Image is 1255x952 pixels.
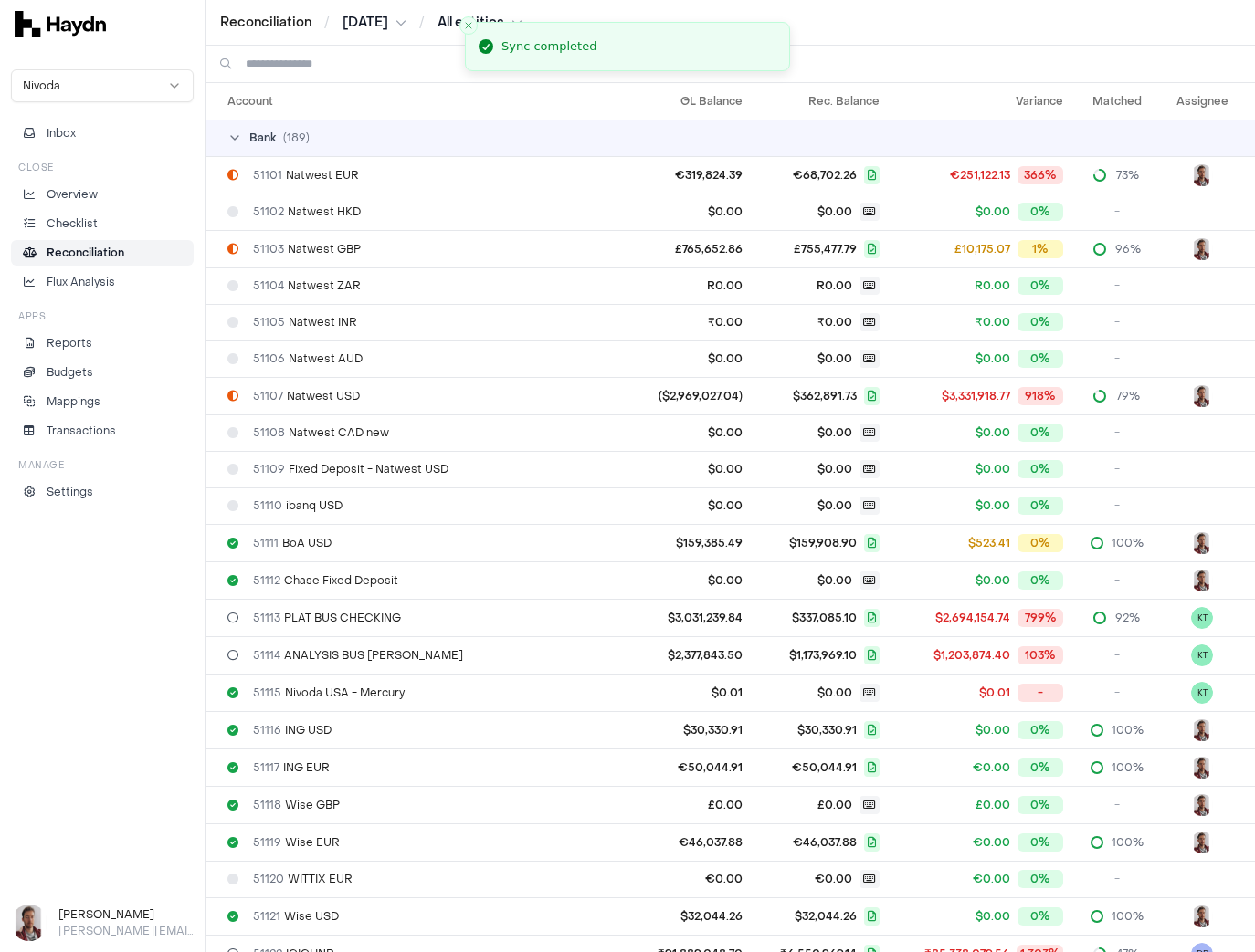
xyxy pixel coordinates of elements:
[253,685,281,700] span: 51115
[47,423,116,439] p: Transactions
[950,168,1010,183] span: €251,122.13
[253,760,279,775] span: 51117
[253,760,330,775] span: ING EUR
[47,484,93,500] p: Settings
[253,685,405,700] span: Nivoda USA - Mercury
[253,168,282,183] span: 51101
[1018,277,1063,295] div: 0%
[1114,168,1142,183] span: 73%
[817,573,852,588] span: $0.00
[253,798,281,812] span: 51118
[942,389,1010,403] span: $3,331,918.77
[1018,166,1063,184] div: 366%
[615,340,750,377] td: $0.00
[979,685,1010,700] span: $0.01
[253,648,280,663] span: 51114
[1112,835,1144,850] span: 100%
[47,186,98,203] p: Overview
[1191,794,1213,816] button: JP Smit
[615,267,750,304] td: R0.00
[1112,536,1144,550] span: 100%
[253,723,281,738] span: 51116
[793,168,857,183] span: €68,702.26
[1018,350,1063,368] div: 0%
[1018,907,1063,926] div: 0%
[976,798,1010,812] span: £0.00
[615,156,750,194] td: €319,824.39
[253,611,401,625] span: PLAT BUS CHECKING
[253,462,448,476] span: Fixed Deposit - Natwest USD
[459,16,478,35] button: Close toast
[501,37,596,56] div: Sync completed
[976,351,1010,366] span: $0.00
[973,835,1010,850] span: €0.00
[253,389,360,403] span: Natwest USD
[253,835,281,850] span: 51119
[615,414,750,451] td: $0.00
[1018,534,1063,552] div: 0%
[283,131,310,145] span: ( 189 )
[976,498,1010,513] span: $0.00
[1191,719,1213,741] img: JP Smit
[1018,424,1063,442] div: 0%
[615,524,750,561] td: $159,385.49
[615,230,750,267] td: £765,652.86
[11,418,194,444] a: Transactions
[976,909,1010,924] span: $0.00
[1191,238,1213,260] img: JP Smit
[18,309,46,323] h3: Apps
[253,315,285,330] span: 51105
[253,536,332,550] span: BoA USD
[11,240,194,266] a: Reconciliation
[817,425,852,440] span: $0.00
[1018,870,1063,888] div: 0%
[1114,462,1120,476] span: -
[11,479,194,505] a: Settings
[615,748,750,786] td: €50,044.91
[253,872,353,886] span: WITTIX EUR
[47,274,115,290] p: Flux Analysis
[1114,498,1120,513] span: -
[1114,315,1120,330] span: -
[11,182,194,207] a: Overview
[976,425,1010,440] span: $0.00
[973,760,1010,775] span: €0.00
[615,636,750,674] td: $2,377,843.50
[976,462,1010,476] span: $0.00
[11,905,47,941] img: JP Smit
[253,909,339,924] span: Wise USD
[253,872,284,886] span: 51120
[976,573,1010,588] span: $0.00
[1191,644,1213,666] span: KT
[1191,757,1213,779] img: JP Smit
[793,389,857,403] span: $362,891.73
[615,487,750,524] td: $0.00
[973,872,1010,886] span: €0.00
[47,393,100,410] p: Mappings
[438,14,522,32] button: All entities
[1191,832,1213,853] button: JP Smit
[253,278,361,293] span: Natwest ZAR
[1018,460,1063,478] div: 0%
[253,425,389,440] span: Natwest CAD new
[750,83,886,120] th: Rec. Balance
[11,389,194,414] a: Mappings
[976,204,1010,219] span: $0.00
[1018,609,1063,627] div: 799%
[1114,425,1120,440] span: -
[1018,796,1063,814] div: 0%
[615,451,750,487] td: $0.00
[1018,721,1063,739] div: 0%
[615,897,750,935] td: $32,044.26
[1112,723,1144,738] span: 100%
[817,685,852,700] span: $0.00
[1191,682,1213,704] button: KT
[887,83,1070,120] th: Variance
[220,14,311,32] a: Reconciliation
[976,315,1010,330] span: ₹0.00
[18,458,64,472] h3: Manage
[1191,570,1213,591] img: JP Smit
[253,648,463,663] span: ANALYSIS BUS [PERSON_NAME]
[1114,389,1142,403] span: 79%
[817,278,852,293] span: R0.00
